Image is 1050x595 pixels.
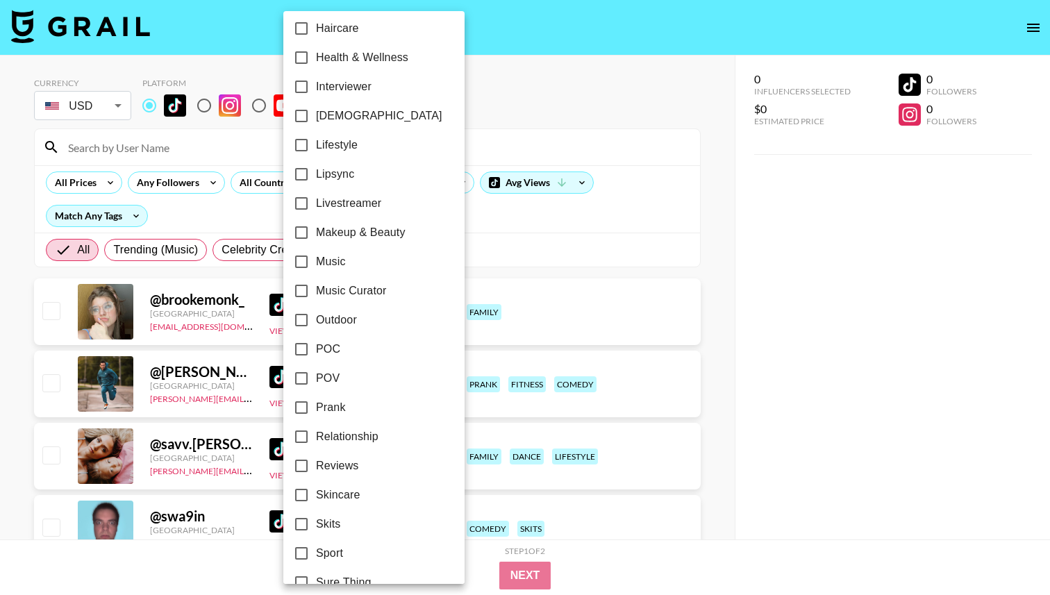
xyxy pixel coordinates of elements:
[316,574,371,591] span: Sure Thing
[316,487,360,503] span: Skincare
[316,428,378,445] span: Relationship
[316,49,408,66] span: Health & Wellness
[316,312,357,328] span: Outdoor
[316,224,406,241] span: Makeup & Beauty
[316,253,346,270] span: Music
[316,283,387,299] span: Music Curator
[316,516,340,533] span: Skits
[316,195,381,212] span: Livestreamer
[981,526,1033,578] iframe: Drift Widget Chat Controller
[316,108,442,124] span: [DEMOGRAPHIC_DATA]
[316,341,340,358] span: POC
[316,137,358,153] span: Lifestyle
[316,399,346,416] span: Prank
[316,545,343,562] span: Sport
[316,458,359,474] span: Reviews
[316,78,372,95] span: Interviewer
[316,166,354,183] span: Lipsync
[316,370,340,387] span: POV
[316,20,359,37] span: Haircare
